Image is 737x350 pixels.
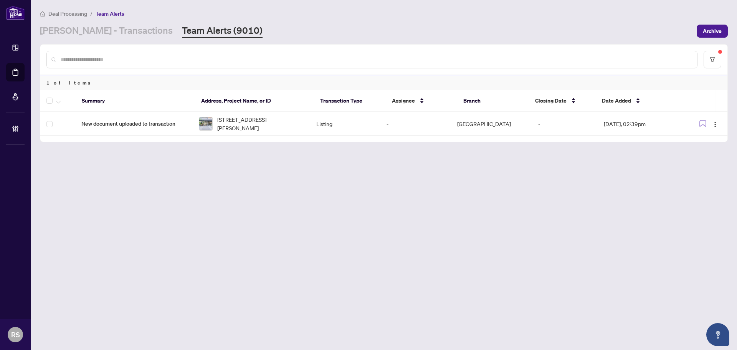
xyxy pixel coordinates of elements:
button: filter [704,51,721,68]
span: RS [11,329,20,340]
th: Summary [76,90,195,112]
span: [STREET_ADDRESS][PERSON_NAME] [217,115,304,132]
td: Listing [310,112,381,136]
button: Archive [697,25,728,38]
img: Logo [712,121,718,128]
img: thumbnail-img [199,117,212,130]
td: - [532,112,598,136]
div: 1 of Items [40,75,727,90]
span: Closing Date [535,96,567,105]
a: Team Alerts (9010) [182,24,263,38]
th: Assignee [386,90,457,112]
img: logo [6,6,25,20]
span: Deal Processing [48,10,87,17]
span: Assignee [392,96,415,105]
span: New document uploaded to transaction [81,119,187,128]
span: Team Alerts [96,10,124,17]
th: Date Added [596,90,682,112]
th: Address, Project Name, or ID [195,90,314,112]
button: Open asap [706,323,729,346]
td: [GEOGRAPHIC_DATA] [451,112,532,136]
th: Transaction Type [314,90,385,112]
span: home [40,11,45,17]
td: [DATE], 02:39pm [598,112,682,136]
button: Logo [709,118,721,130]
li: / [90,9,93,18]
a: [PERSON_NAME] - Transactions [40,24,173,38]
span: Archive [703,25,722,37]
td: - [380,112,451,136]
th: Branch [457,90,529,112]
span: filter [710,57,715,62]
span: Date Added [602,96,631,105]
th: Closing Date [529,90,596,112]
